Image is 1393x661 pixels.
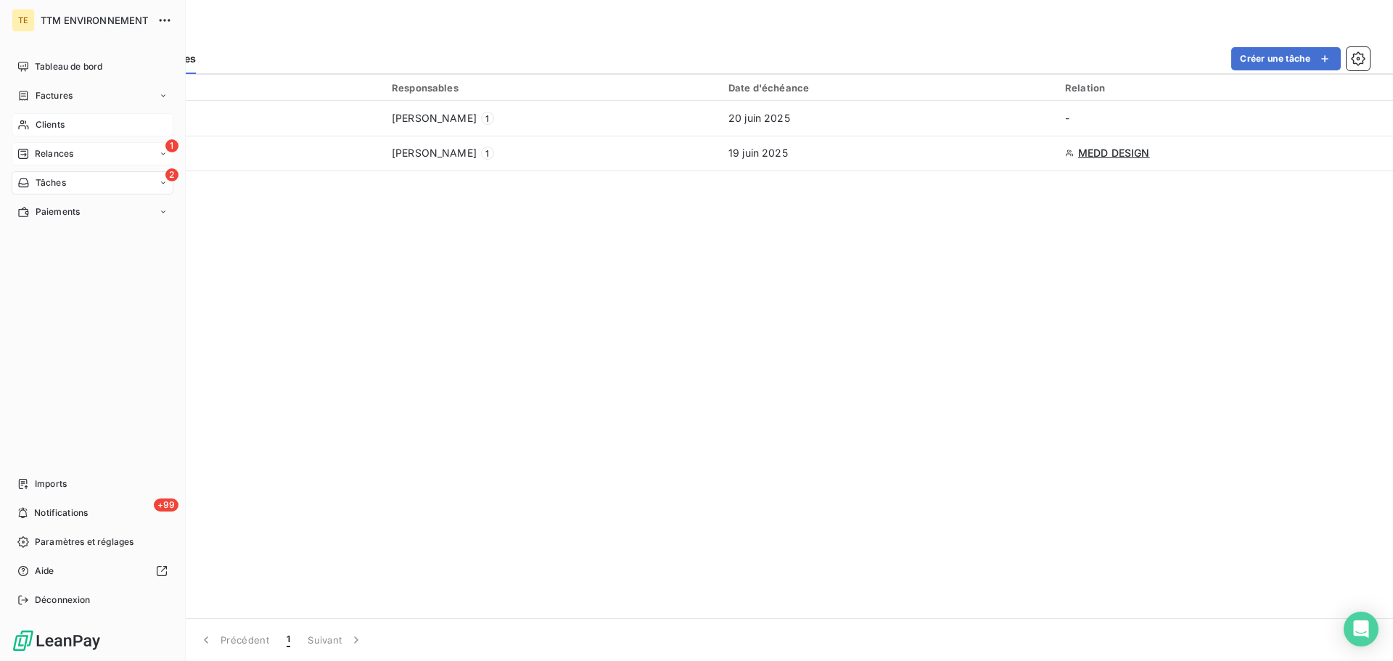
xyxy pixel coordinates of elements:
button: Créer une tâche [1231,47,1341,70]
span: 1 [481,147,494,160]
span: 20 juin 2025 [728,111,790,126]
span: 1 [165,139,178,152]
span: 2 [165,168,178,181]
a: Imports [12,472,173,496]
span: +99 [154,498,178,512]
span: Paiements [36,205,80,218]
span: 1 [481,112,494,125]
span: Paramètres et réglages [35,535,133,549]
a: Aide [12,559,173,583]
span: Notifications [34,506,88,520]
a: Paramètres et réglages [12,530,173,554]
img: Logo LeanPay [12,629,102,652]
a: Tableau de bord [12,55,173,78]
a: Factures [12,84,173,107]
span: Tâches [36,176,66,189]
button: 1 [278,625,299,655]
div: Date d'échéance [728,82,1048,94]
span: [PERSON_NAME] [392,111,477,126]
span: Aide [35,564,54,578]
span: MEDD DESIGN [1078,146,1150,160]
a: 2Tâches [12,171,173,194]
div: Open Intercom Messenger [1344,612,1378,646]
div: TE [12,9,35,32]
span: 19 juin 2025 [728,146,788,160]
span: Relances [35,147,73,160]
span: Factures [36,89,73,102]
td: - [1056,101,1393,136]
span: Tableau de bord [35,60,102,73]
a: Clients [12,113,173,136]
span: Clients [36,118,65,131]
span: Déconnexion [35,594,91,607]
div: Relation [1065,82,1384,94]
span: 1 [287,633,290,647]
a: Paiements [12,200,173,223]
button: Précédent [190,625,278,655]
span: [PERSON_NAME] [392,146,477,160]
button: Suivant [299,625,372,655]
div: Tâche [70,81,374,94]
span: Imports [35,477,67,490]
div: Responsables [392,82,711,94]
a: 1Relances [12,142,173,165]
span: TTM ENVIRONNEMENT [41,15,149,26]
